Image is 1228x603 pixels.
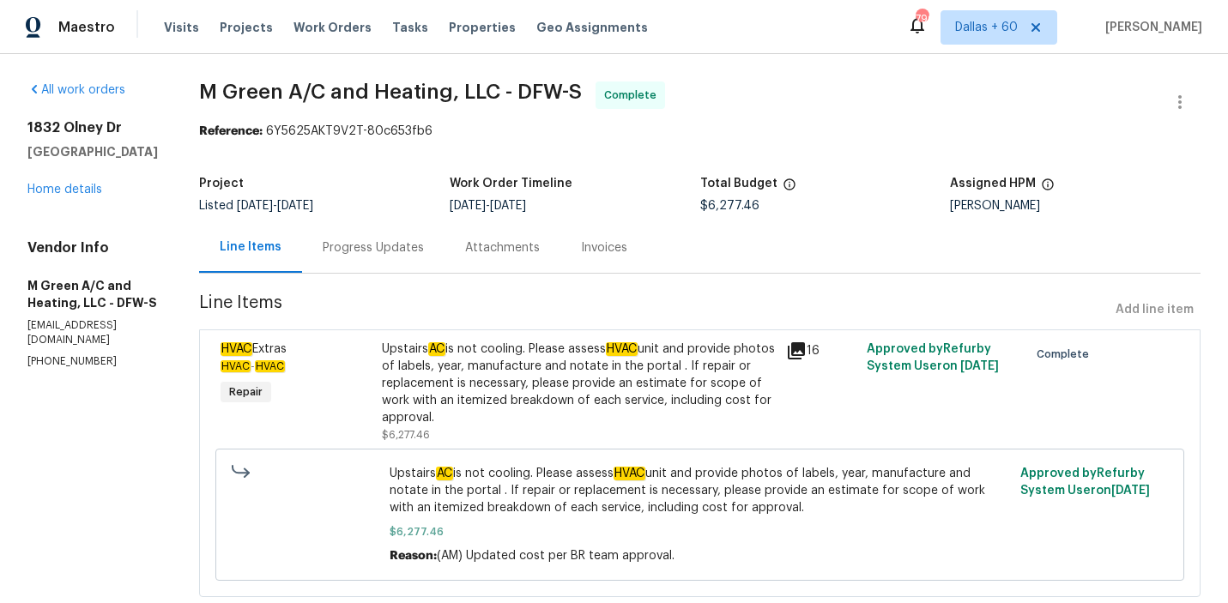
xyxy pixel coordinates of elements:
[222,383,269,401] span: Repair
[27,277,158,311] h5: M Green A/C and Heating, LLC - DFW-S
[786,341,856,361] div: 16
[220,19,273,36] span: Projects
[783,178,796,200] span: The total cost of line items that have been proposed by Opendoor. This sum includes line items th...
[221,361,285,371] span: -
[450,200,526,212] span: -
[1041,178,1055,200] span: The hpm assigned to this work order.
[27,354,158,369] p: [PHONE_NUMBER]
[614,467,645,480] em: HVAC
[199,294,1109,326] span: Line Items
[164,19,199,36] span: Visits
[27,119,158,136] h2: 1832 Olney Dr
[199,178,244,190] h5: Project
[490,200,526,212] span: [DATE]
[390,550,437,562] span: Reason:
[604,87,663,104] span: Complete
[392,21,428,33] span: Tasks
[450,200,486,212] span: [DATE]
[950,178,1036,190] h5: Assigned HPM
[220,238,281,256] div: Line Items
[27,239,158,256] h4: Vendor Info
[950,200,1201,212] div: [PERSON_NAME]
[428,342,445,356] em: AC
[536,19,648,36] span: Geo Assignments
[449,19,516,36] span: Properties
[27,84,125,96] a: All work orders
[27,184,102,196] a: Home details
[581,239,627,256] div: Invoices
[437,550,674,562] span: (AM) Updated cost per BR team approval.
[293,19,372,36] span: Work Orders
[960,360,999,372] span: [DATE]
[606,342,638,356] em: HVAC
[323,239,424,256] div: Progress Updates
[1020,467,1150,497] span: Approved by Refurby System User on
[237,200,313,212] span: -
[867,343,999,372] span: Approved by Refurby System User on
[382,430,430,440] span: $6,277.46
[237,200,273,212] span: [DATE]
[1111,485,1150,497] span: [DATE]
[700,178,777,190] h5: Total Budget
[255,360,285,372] em: HVAC
[199,200,313,212] span: Listed
[58,19,115,36] span: Maestro
[1037,346,1096,363] span: Complete
[700,200,759,212] span: $6,277.46
[221,342,252,356] em: HVAC
[916,10,928,27] div: 790
[277,200,313,212] span: [DATE]
[1098,19,1202,36] span: [PERSON_NAME]
[450,178,572,190] h5: Work Order Timeline
[199,123,1201,140] div: 6Y5625AKT9V2T-80c653fb6
[955,19,1018,36] span: Dallas + 60
[221,342,287,356] span: Extras
[390,465,1010,516] span: Upstairs is not cooling. Please assess unit and provide photos of labels, year, manufacture and n...
[27,143,158,160] h5: [GEOGRAPHIC_DATA]
[436,467,453,480] em: AC
[221,360,251,372] em: HVAC
[382,341,775,426] div: Upstairs is not cooling. Please assess unit and provide photos of labels, year, manufacture and n...
[199,125,263,137] b: Reference:
[390,523,1010,540] span: $6,277.46
[27,318,158,347] p: [EMAIL_ADDRESS][DOMAIN_NAME]
[199,81,582,102] span: M Green A/C and Heating, LLC - DFW-S
[465,239,540,256] div: Attachments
